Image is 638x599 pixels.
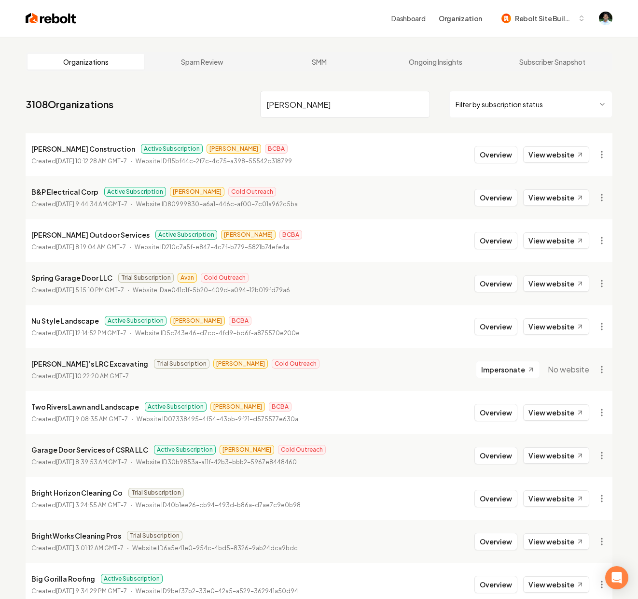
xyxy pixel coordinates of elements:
img: Arwin Rahmatpanah [599,12,612,25]
span: [PERSON_NAME] [213,359,268,369]
a: View website [523,576,589,593]
span: Trial Subscription [127,531,182,541]
button: Overview [474,576,517,593]
span: [PERSON_NAME] [210,402,265,412]
button: Overview [474,533,517,550]
p: [PERSON_NAME]’s LRC Excavating [31,358,148,370]
time: [DATE] 8:19:04 AM GMT-7 [56,243,126,251]
button: Organization [433,10,488,27]
a: View website [523,404,589,421]
p: Website ID 6a5e41e0-954c-4bd5-8326-9ab24dca9bdc [132,543,298,553]
p: Website ID f15bf44c-2f7c-4c75-a398-55542c318799 [136,157,292,166]
p: Website ID 80999830-a6a1-446c-af00-7c01a962c5ba [136,200,298,209]
span: BCBA [269,402,291,412]
a: Ongoing Insights [377,54,494,70]
button: Overview [474,490,517,507]
time: [DATE] 9:34:29 PM GMT-7 [56,587,127,595]
p: Spring Garage Door LLC [31,272,112,284]
a: Subscriber Snapshot [494,54,610,70]
a: View website [523,490,589,507]
span: Active Subscription [101,574,163,584]
p: [PERSON_NAME] Construction [31,143,135,155]
a: Spam Review [144,54,261,70]
p: Created [31,586,127,596]
p: Created [31,543,124,553]
a: View website [523,275,589,292]
time: [DATE] 10:12:28 AM GMT-7 [56,157,127,165]
span: Active Subscription [104,187,166,197]
p: Created [31,457,127,467]
p: [PERSON_NAME] Outdoor Services [31,229,150,241]
p: Two Rivers Lawn and Landscape [31,401,139,413]
button: Overview [474,146,517,163]
span: [PERSON_NAME] [220,445,274,455]
button: Overview [474,447,517,464]
span: Active Subscription [154,445,216,455]
span: Trial Subscription [128,488,184,498]
span: Cold Outreach [201,273,249,283]
a: 3108Organizations [26,98,113,111]
span: [PERSON_NAME] [207,144,261,154]
img: Rebolt Site Builder [501,14,511,23]
p: Website ID 30b9853a-a11f-42b3-bbb2-5967e8448460 [136,457,297,467]
span: BCBA [279,230,302,240]
span: Rebolt Site Builder [515,14,574,24]
a: Organizations [28,54,144,70]
span: Cold Outreach [228,187,276,197]
p: Website ID 210c7a5f-e847-4c7f-b779-5821b74efe4a [135,242,289,252]
a: Dashboard [391,14,425,23]
span: Active Subscription [141,144,203,154]
span: Cold Outreach [278,445,326,455]
p: Bright Horizon Cleaning Co [31,487,123,499]
span: Cold Outreach [272,359,319,369]
time: [DATE] 5:15:10 PM GMT-7 [56,286,124,294]
span: Active Subscription [145,402,207,412]
span: Trial Subscription [118,273,174,283]
time: [DATE] 12:14:52 PM GMT-7 [56,329,126,337]
p: Website ID 07338495-4f54-43bb-9f21-d575577e630a [137,414,298,424]
p: Website ID 40b1ee26-cb94-493d-b86a-d7ae7c9e0b98 [136,500,301,510]
a: View website [523,318,589,335]
button: Overview [474,275,517,292]
p: Website ID ae041c1f-5b20-409d-a094-12b019fd79a6 [133,285,290,295]
p: Created [31,157,127,166]
input: Search by name or ID [260,91,430,118]
button: Open user button [599,12,612,25]
div: Open Intercom Messenger [605,566,628,589]
time: [DATE] 3:01:12 AM GMT-7 [56,544,124,552]
span: Impersonate [481,365,525,374]
span: No website [548,364,589,375]
span: Trial Subscription [154,359,209,369]
span: Active Subscription [105,316,166,326]
span: [PERSON_NAME] [170,316,225,326]
p: Nu Style Landscape [31,315,99,327]
a: View website [523,189,589,206]
p: Website ID 9bef37b2-33e0-42a5-a529-362941a50d94 [136,586,298,596]
p: B&P Electrical Corp [31,186,98,198]
p: Created [31,242,126,252]
time: [DATE] 10:22:20 AM GMT-7 [56,372,129,380]
span: [PERSON_NAME] [221,230,276,240]
p: Website ID 5c743e46-d7cd-4fd9-bd6f-a875570e200e [135,328,300,338]
button: Overview [474,404,517,421]
p: Created [31,285,124,295]
button: Impersonate [476,361,540,378]
a: View website [523,146,589,163]
span: Active Subscription [155,230,217,240]
time: [DATE] 9:44:34 AM GMT-7 [56,200,127,208]
p: Garage Door Services of CSRA LLC [31,444,148,456]
p: Created [31,200,127,209]
time: [DATE] 9:08:35 AM GMT-7 [56,415,128,423]
time: [DATE] 3:24:55 AM GMT-7 [56,501,127,509]
p: Created [31,500,127,510]
a: View website [523,447,589,464]
a: View website [523,232,589,249]
button: Overview [474,189,517,206]
a: View website [523,533,589,550]
span: BCBA [229,316,251,326]
p: Created [31,371,129,381]
p: Big Gorilla Roofing [31,573,95,585]
button: Overview [474,232,517,249]
span: BCBA [265,144,288,154]
p: Created [31,328,126,338]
